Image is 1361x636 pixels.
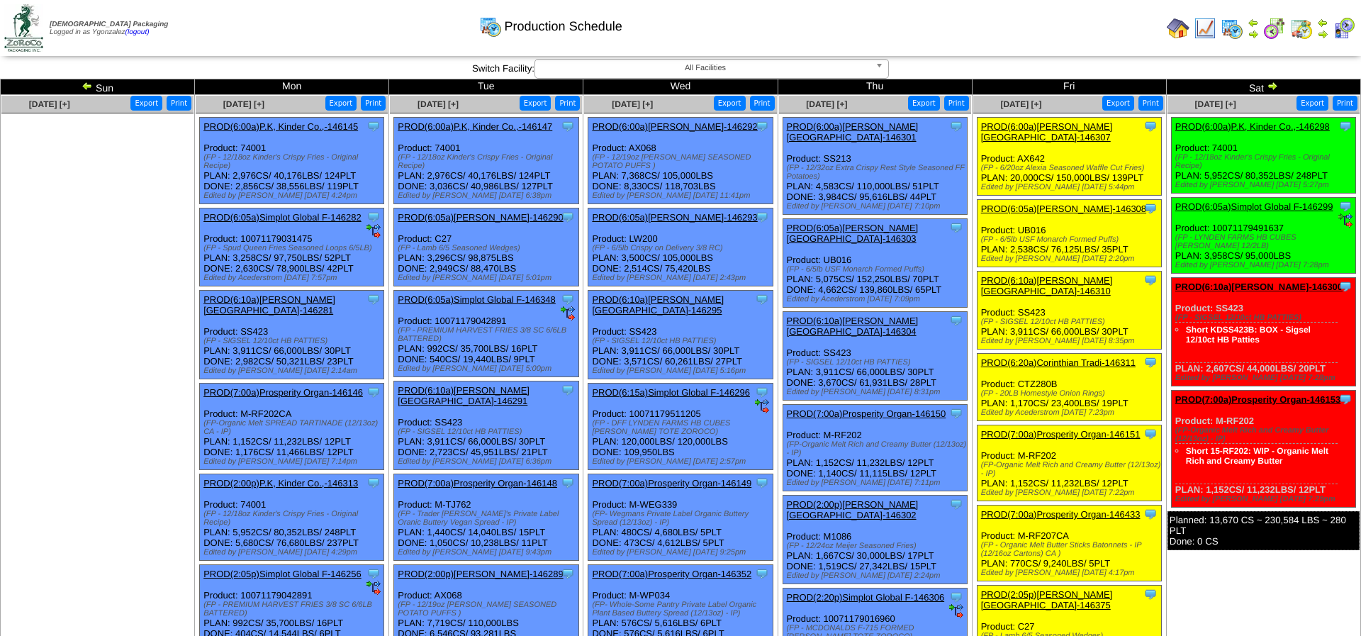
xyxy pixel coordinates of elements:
div: Edited by [PERSON_NAME] [DATE] 5:44pm [981,183,1161,191]
div: Edited by [PERSON_NAME] [DATE] 4:29pm [203,548,383,557]
div: (FP - 12/18oz Kinder's Crispy Fries - Original Recipe) [1175,153,1355,170]
div: Product: SS423 PLAN: 3,911CS / 66,000LBS / 30PLT [977,272,1161,350]
a: PROD(7:00a)Prosperity Organ-146433 [981,509,1141,520]
div: Product: CTZ280B PLAN: 1,170CS / 23,400LBS / 19PLT [977,354,1161,421]
span: [DATE] [+] [1195,99,1236,109]
div: Product: M-RF207CA PLAN: 770CS / 9,240LBS / 5PLT [977,506,1161,581]
div: (FP - Organic Melt Butter Sticks Batonnets - IP (12/16oz Cartons) CA ) [981,541,1161,558]
img: Tooltip [366,119,381,133]
a: PROD(6:15a)Simplot Global F-146296 [592,387,750,398]
img: Tooltip [561,383,575,397]
td: Fri [972,79,1166,95]
img: Tooltip [366,476,381,490]
div: Product: M-RF202 PLAN: 1,152CS / 11,232LBS / 12PLT DONE: 1,140CS / 11,115LBS / 12PLT [783,405,967,491]
img: ediSmall.gif [755,399,769,413]
a: Short 15-RF202: WIP - Organic Melt Rich and Creamy Butter [1186,446,1328,466]
div: Product: M-RF202 PLAN: 1,152CS / 11,232LBS / 12PLT [977,425,1161,501]
div: Product: 74001 PLAN: 2,976CS / 40,176LBS / 124PLT DONE: 2,856CS / 38,556LBS / 119PLT [200,118,384,204]
button: Export [130,96,162,111]
div: (FP - 6/5lb USF Monarch Formed Puffs) [787,265,967,274]
div: (FP - 12/18oz Kinder's Crispy Fries - Original Recipe) [398,153,578,170]
td: Thu [778,79,972,95]
td: Sat [1166,79,1360,95]
div: Edited by [PERSON_NAME] [DATE] 7:29pm [1175,495,1355,503]
div: Planned: 13,670 CS ~ 230,584 LBS ~ 280 PLT Done: 0 CS [1167,511,1360,550]
button: Print [944,96,969,111]
div: (FP- Wegmans Private Label Organic Buttery Spread (12/13oz) - IP) [592,510,772,527]
div: Product: 10071179491637 PLAN: 3,958CS / 95,000LBS [1171,198,1355,274]
img: ediSmall.gif [366,581,381,595]
div: (FP - PREMIUM HARVEST FRIES 3/8 SC 6/6LB BATTERED) [203,601,383,618]
a: PROD(6:05a)Simplot Global F-146348 [398,294,556,305]
div: Product: UB016 PLAN: 5,075CS / 152,250LBS / 70PLT DONE: 4,662CS / 139,860LBS / 65PLT [783,219,967,308]
img: Tooltip [949,590,963,604]
span: [DATE] [+] [223,99,264,109]
a: PROD(6:10a)[PERSON_NAME][GEOGRAPHIC_DATA]-146281 [203,294,335,316]
div: Edited by [PERSON_NAME] [DATE] 11:41pm [592,191,772,200]
td: Sun [1,79,195,95]
a: [DATE] [+] [1000,99,1041,109]
div: (FP - 12/19oz [PERSON_NAME] SEASONED POTATO PUFFS ) [398,601,578,618]
a: PROD(7:00a)Prosperity Organ-146146 [203,387,363,398]
img: Tooltip [949,497,963,511]
div: (FP - SIGSEL 12/10ct HB PATTIES) [592,337,772,345]
div: Edited by [PERSON_NAME] [DATE] 7:28pm [1175,374,1355,382]
img: ediSmall.gif [366,224,381,238]
button: Export [520,96,551,111]
div: Edited by [PERSON_NAME] [DATE] 5:27pm [1175,181,1355,189]
img: Tooltip [1143,273,1158,287]
div: (FP - 6/20oz Alexia Seasoned Waffle Cut Fries) [981,164,1161,172]
img: Tooltip [561,476,575,490]
div: Edited by Acederstrom [DATE] 7:09pm [787,295,967,303]
a: PROD(6:05a)[PERSON_NAME]-146290 [398,212,563,223]
div: Product: 74001 PLAN: 5,952CS / 80,352LBS / 248PLT DONE: 5,680CS / 76,680LBS / 237PLT [200,474,384,561]
a: PROD(6:00a)P.K, Kinder Co.,-146147 [398,121,552,132]
div: Edited by [PERSON_NAME] [DATE] 7:22pm [981,489,1161,497]
a: [DATE] [+] [612,99,653,109]
img: Tooltip [949,119,963,133]
img: calendarblend.gif [1263,17,1286,40]
a: [DATE] [+] [806,99,847,109]
img: arrowleft.gif [1248,17,1259,28]
a: PROD(6:05a)Simplot Global F-146282 [203,212,362,223]
img: Tooltip [949,221,963,235]
img: Tooltip [1338,119,1352,133]
div: Edited by [PERSON_NAME] [DATE] 9:43pm [398,548,578,557]
div: Edited by [PERSON_NAME] [DATE] 2:20pm [981,255,1161,263]
div: Product: 74001 PLAN: 2,976CS / 40,176LBS / 124PLT DONE: 3,036CS / 40,986LBS / 127PLT [394,118,578,204]
div: (FP - Trader [PERSON_NAME]'s Private Label Oranic Buttery Vegan Spread - IP) [398,510,578,527]
div: Edited by [PERSON_NAME] [DATE] 8:31pm [787,388,967,396]
img: arrowright.gif [1317,28,1328,40]
span: Production Schedule [505,19,622,34]
button: Print [750,96,775,111]
img: ediSmall.gif [1338,213,1352,228]
img: arrowright.gif [1248,28,1259,40]
div: Product: AX642 PLAN: 20,000CS / 150,000LBS / 139PLT [977,118,1161,196]
button: Export [325,96,357,111]
img: Tooltip [366,292,381,306]
div: (FP - 20LB Homestyle Onion Rings) [981,389,1161,398]
div: Edited by [PERSON_NAME] [DATE] 8:35pm [981,337,1161,345]
div: Product: SS423 PLAN: 3,911CS / 66,000LBS / 30PLT DONE: 2,723CS / 45,951LBS / 21PLT [394,381,578,470]
div: (FP - LYNDEN FARMS HB CUBES [PERSON_NAME] 12/2LB) [1175,233,1355,250]
div: (FP - DFF LYNDEN FARMS HB CUBES [PERSON_NAME] TOTE ZOROCO) [592,419,772,436]
img: arrowleft.gif [82,80,93,91]
td: Wed [583,79,778,95]
div: Product: SS423 PLAN: 2,607CS / 44,000LBS / 20PLT [1171,278,1355,386]
img: arrowleft.gif [1317,17,1328,28]
img: Tooltip [1143,427,1158,441]
a: PROD(6:10a)[PERSON_NAME][GEOGRAPHIC_DATA]-146291 [398,385,530,406]
img: calendarcustomer.gif [1333,17,1355,40]
div: Product: 10071179511205 PLAN: 120,000LBS / 120,000LBS DONE: 109,950LBS [588,384,773,470]
div: Edited by [PERSON_NAME] [DATE] 5:16pm [592,367,772,375]
a: PROD(7:00a)Prosperity Organ-146151 [981,429,1141,440]
img: Tooltip [561,567,575,581]
div: Edited by [PERSON_NAME] [DATE] 4:24pm [203,191,383,200]
img: home.gif [1167,17,1189,40]
img: calendarprod.gif [1221,17,1243,40]
img: Tooltip [1143,201,1158,216]
div: (FP - SIGSEL 12/10ct HB PATTIES) [1175,313,1355,322]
